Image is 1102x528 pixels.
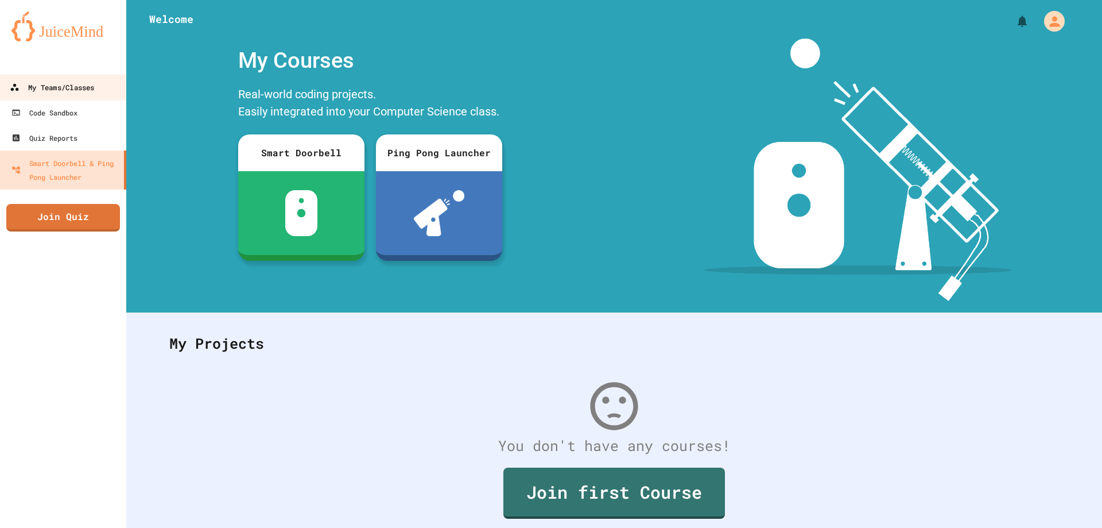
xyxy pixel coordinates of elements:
img: banner-image-my-projects.png [704,38,1012,301]
div: Ping Pong Launcher [376,134,502,171]
div: My Teams/Classes [10,80,94,95]
div: You don't have any courses! [158,435,1070,457]
img: logo-orange.svg [11,11,115,41]
div: My Courses [232,38,508,83]
div: My Notifications [994,11,1032,31]
img: ppl-with-ball.png [414,190,465,236]
div: Real-world coding projects. Easily integrated into your Computer Science class. [232,83,508,126]
div: Smart Doorbell & Ping Pong Launcher [11,156,119,184]
a: Join first Course [503,468,725,519]
div: Code Sandbox [11,106,77,120]
img: sdb-white.svg [285,190,318,236]
div: My Projects [158,321,1070,366]
div: Quiz Reports [11,131,77,145]
a: Join Quiz [6,204,120,232]
div: Smart Doorbell [238,134,364,171]
div: My Account [1032,8,1068,34]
